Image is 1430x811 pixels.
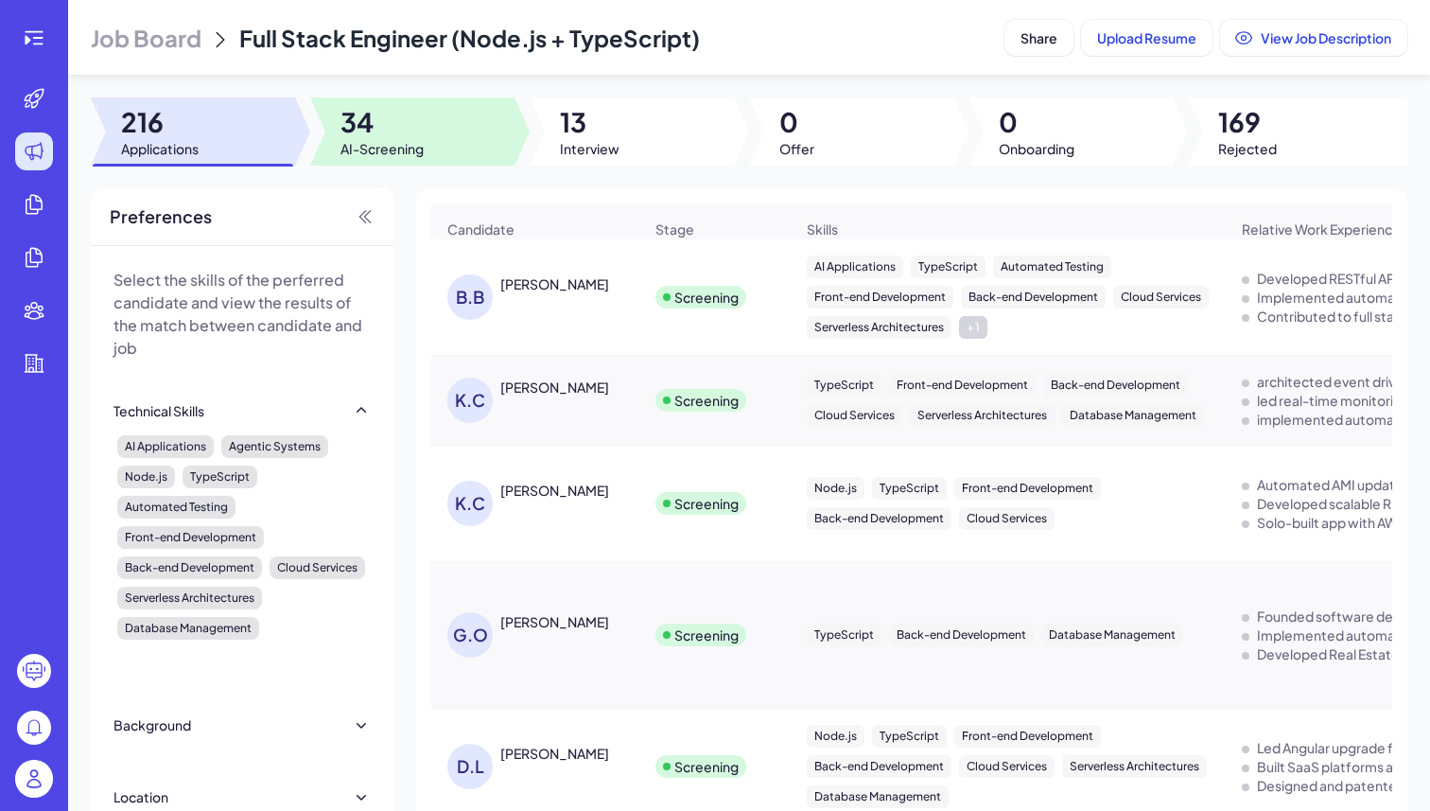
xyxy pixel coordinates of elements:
[674,391,739,410] div: Screening
[959,755,1055,778] div: Cloud Services
[447,378,493,423] div: K.C
[121,139,199,158] span: Applications
[1261,29,1391,46] span: View Job Description
[500,744,609,763] div: David Lott
[121,105,199,139] span: 216
[1113,286,1209,309] div: Cloud Services
[1218,105,1277,139] span: 169
[110,203,212,230] span: Preferences
[447,744,493,789] div: D.L
[500,274,609,293] div: Brandon B
[807,755,951,778] div: Back-end Development
[113,787,168,806] div: Location
[447,274,493,320] div: B.B
[807,507,951,530] div: Back-end Development
[1220,20,1407,56] button: View Job Description
[779,105,814,139] span: 0
[1004,20,1073,56] button: Share
[91,23,201,53] span: Job Board
[270,556,365,579] div: Cloud Services
[779,139,814,158] span: Offer
[807,725,864,748] div: Node.js
[807,220,838,238] span: Skills
[1081,20,1212,56] button: Upload Resume
[117,587,262,609] div: Serverless Architectures
[1062,404,1204,427] div: Database Management
[560,105,619,139] span: 13
[117,526,264,549] div: Front-end Development
[117,556,262,579] div: Back-end Development
[1041,624,1183,646] div: Database Management
[961,286,1106,309] div: Back-end Development
[221,435,328,458] div: Agentic Systems
[113,715,191,734] div: Background
[910,404,1055,427] div: Serverless Architectures
[113,269,371,360] p: Select the skills of the perferred candidate and view the results of the match between candidate ...
[959,316,987,339] div: + 1
[183,466,257,488] div: TypeScript
[674,626,739,644] div: Screening
[993,256,1111,278] div: Automated Testing
[1062,755,1207,778] div: Serverless Architectures
[447,481,493,526] div: K.C
[340,105,424,139] span: 34
[807,785,949,808] div: Database Management
[999,139,1074,158] span: Onboarding
[117,435,214,458] div: AI Applications
[807,316,951,339] div: Serverless Architectures
[674,288,739,307] div: Screening
[807,256,903,278] div: AI Applications
[911,256,985,278] div: TypeScript
[954,725,1101,748] div: Front-end Development
[500,612,609,631] div: GODFREY OBENG
[1043,374,1188,397] div: Back-end Development
[1020,29,1057,46] span: Share
[117,496,235,519] div: Automated Testing
[340,139,424,158] span: AI-Screening
[560,139,619,158] span: Interview
[500,378,609,397] div: Kevin Cole
[500,481,609,500] div: Kirk Chu
[1218,139,1277,158] span: Rejected
[15,760,53,798] img: user_logo.png
[1242,220,1401,238] span: Relative Work Experience
[872,725,947,748] div: TypeScript
[807,624,881,646] div: TypeScript
[674,494,739,513] div: Screening
[889,374,1036,397] div: Front-end Development
[674,757,739,776] div: Screening
[239,24,700,52] span: Full Stack Engineer (Node.js + TypeScript)
[954,477,1101,500] div: Front-end Development
[117,466,175,488] div: Node.js
[655,220,694,238] span: Stage
[113,401,204,420] div: Technical Skills
[889,624,1034,646] div: Back-end Development
[1097,29,1196,46] span: Upload Resume
[117,617,259,640] div: Database Management
[959,507,1055,530] div: Cloud Services
[999,105,1074,139] span: 0
[807,404,902,427] div: Cloud Services
[807,286,953,309] div: Front-end Development
[872,477,947,500] div: TypeScript
[807,374,881,397] div: TypeScript
[807,477,864,500] div: Node.js
[447,612,493,658] div: G.O
[447,220,514,238] span: Candidate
